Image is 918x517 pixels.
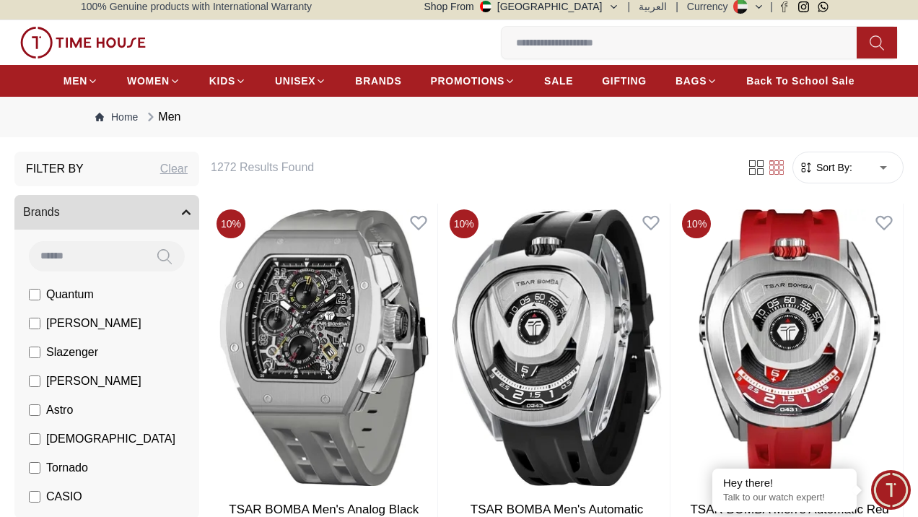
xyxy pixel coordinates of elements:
[29,318,40,329] input: [PERSON_NAME]
[818,1,829,12] a: Whatsapp
[144,108,180,126] div: Men
[682,209,711,238] span: 10 %
[211,204,437,492] img: TSAR BOMBA Men's Analog Black Dial Watch - TB8214 C-Grey
[746,74,854,88] span: Back To School Sale
[29,491,40,503] input: CASIO
[430,74,504,88] span: PROMOTIONS
[46,459,88,477] span: Tornado
[450,209,478,238] span: 10 %
[444,204,670,492] img: TSAR BOMBA Men's Automatic Black Dial Watch - TB8213A-06 SET
[211,159,729,176] h6: 1272 Results Found
[430,68,515,94] a: PROMOTIONS
[209,68,246,94] a: KIDS
[799,160,852,175] button: Sort By:
[813,160,852,175] span: Sort By:
[29,289,40,300] input: Quantum
[723,476,846,490] div: Hey there!
[29,375,40,387] input: [PERSON_NAME]
[480,1,491,12] img: United Arab Emirates
[81,97,837,137] nav: Breadcrumb
[46,373,141,390] span: [PERSON_NAME]
[544,74,573,88] span: SALE
[29,433,40,445] input: [DEMOGRAPHIC_DATA]
[95,110,138,124] a: Home
[746,68,854,94] a: Back To School Sale
[676,204,903,492] img: TSAR BOMBA Men's Automatic Red Dial Watch - TB8213A-04 SET
[29,462,40,474] input: Tornado
[20,27,146,58] img: ...
[217,209,245,238] span: 10 %
[275,68,326,94] a: UNISEX
[871,470,911,510] div: Chat Widget
[26,160,84,178] h3: Filter By
[723,492,846,504] p: Talk to our watch expert!
[23,204,60,221] span: Brands
[14,195,199,230] button: Brands
[46,344,98,361] span: Slazenger
[64,68,98,94] a: MEN
[676,68,717,94] a: BAGS
[46,315,141,332] span: [PERSON_NAME]
[64,74,87,88] span: MEN
[209,74,235,88] span: KIDS
[275,74,315,88] span: UNISEX
[602,74,647,88] span: GIFTING
[46,488,82,505] span: CASIO
[676,74,707,88] span: BAGS
[779,1,790,12] a: Facebook
[46,430,175,448] span: [DEMOGRAPHIC_DATA]
[544,68,573,94] a: SALE
[46,401,73,419] span: Astro
[160,160,188,178] div: Clear
[29,404,40,416] input: Astro
[355,74,401,88] span: BRANDS
[355,68,401,94] a: BRANDS
[29,347,40,358] input: Slazenger
[127,74,170,88] span: WOMEN
[46,286,94,303] span: Quantum
[798,1,809,12] a: Instagram
[127,68,180,94] a: WOMEN
[602,68,647,94] a: GIFTING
